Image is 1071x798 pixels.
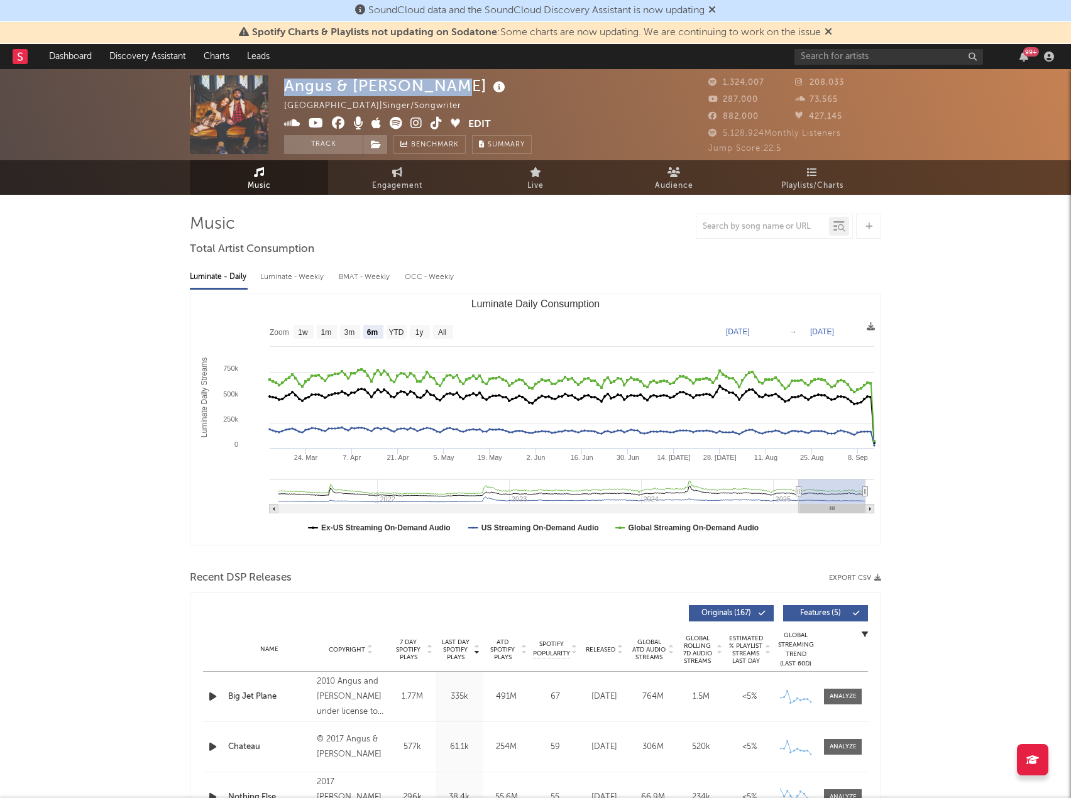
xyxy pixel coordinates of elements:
span: 427,145 [795,112,842,121]
div: 306M [632,741,674,753]
text: 750k [223,364,238,372]
span: Released [586,646,615,653]
span: 287,000 [708,96,758,104]
div: 764M [632,691,674,703]
text: 21. Apr [387,454,409,461]
text: Luminate Daily Consumption [471,298,600,309]
span: Global Rolling 7D Audio Streams [680,635,715,665]
text: 0 [234,440,238,448]
div: Name [228,645,310,654]
div: Angus & [PERSON_NAME] [284,75,508,96]
text: 28. [DATE] [703,454,737,461]
div: 59 [533,741,577,753]
a: Playlists/Charts [743,160,881,195]
div: 254M [486,741,527,753]
div: © 2017 Angus & [PERSON_NAME] [317,732,385,762]
span: Summary [488,141,525,148]
div: BMAT - Weekly [339,266,392,288]
button: 99+ [1019,52,1028,62]
text: Luminate Daily Streams [200,358,209,437]
text: 30. Jun [617,454,639,461]
text: 500k [223,390,238,398]
span: ATD Spotify Plays [486,638,519,661]
span: Global ATD Audio Streams [632,638,666,661]
span: Estimated % Playlist Streams Last Day [728,635,763,665]
div: 1.5M [680,691,722,703]
a: Big Jet Plane [228,691,310,703]
button: Features(5) [783,605,868,621]
text: 3m [344,328,355,337]
text: Global Streaming On-Demand Audio [629,523,759,532]
span: 882,000 [708,112,759,121]
div: [GEOGRAPHIC_DATA] | Singer/Songwriter [284,99,476,114]
a: Discovery Assistant [101,44,195,69]
text: 14. [DATE] [657,454,691,461]
text: [DATE] [726,327,750,336]
a: Benchmark [393,135,466,154]
span: Total Artist Consumption [190,242,314,257]
text: US Streaming On-Demand Audio [481,523,599,532]
div: 61.1k [439,741,480,753]
div: 491M [486,691,527,703]
span: Spotify Charts & Playlists not updating on Sodatone [252,28,497,38]
span: Features ( 5 ) [791,609,849,617]
text: 16. Jun [571,454,593,461]
div: 1.77M [392,691,432,703]
a: Dashboard [40,44,101,69]
text: Zoom [270,328,289,337]
span: Copyright [329,646,365,653]
div: 577k [392,741,432,753]
text: 1m [321,328,332,337]
button: Edit [468,117,491,133]
text: 2. Jun [527,454,546,461]
button: Originals(167) [689,605,774,621]
text: 5. May [434,454,455,461]
div: 99 + [1023,47,1039,57]
text: 1w [298,328,308,337]
span: Benchmark [411,138,459,153]
a: Audience [605,160,743,195]
text: Ex-US Streaming On-Demand Audio [321,523,451,532]
input: Search by song name or URL [696,222,829,232]
div: Luminate - Daily [190,266,248,288]
div: <5% [728,741,771,753]
button: Summary [472,135,532,154]
a: Charts [195,44,238,69]
span: SoundCloud data and the SoundCloud Discovery Assistant is now updating [368,6,705,16]
div: Global Streaming Trend (Last 60D) [777,631,815,669]
text: 11. Aug [754,454,777,461]
text: YTD [388,328,404,337]
span: : Some charts are now updating. We are continuing to work on the issue [252,28,821,38]
text: 25. Aug [800,454,823,461]
span: Audience [655,178,693,194]
button: Track [284,135,363,154]
button: Export CSV [829,574,881,582]
svg: Luminate Daily Consumption [190,293,881,545]
span: Dismiss [825,28,832,38]
span: Originals ( 167 ) [697,609,755,617]
span: Recent DSP Releases [190,571,292,586]
text: [DATE] [810,327,834,336]
text: 1y [415,328,424,337]
div: [DATE] [583,691,625,703]
input: Search for artists [794,49,983,65]
span: Spotify Popularity [533,640,570,659]
text: 250k [223,415,238,423]
a: Music [190,160,328,195]
a: Chateau [228,741,310,753]
div: 520k [680,741,722,753]
span: Playlists/Charts [781,178,843,194]
a: Leads [238,44,278,69]
span: 5,128,924 Monthly Listeners [708,129,841,138]
text: All [438,328,446,337]
span: Dismiss [708,6,716,16]
text: 24. Mar [294,454,318,461]
div: 2010 Angus and [PERSON_NAME] under license to Nettwerk Productions. [317,674,385,719]
text: → [789,327,797,336]
div: <5% [728,691,771,703]
div: Luminate - Weekly [260,266,326,288]
span: Last Day Spotify Plays [439,638,472,661]
div: 67 [533,691,577,703]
